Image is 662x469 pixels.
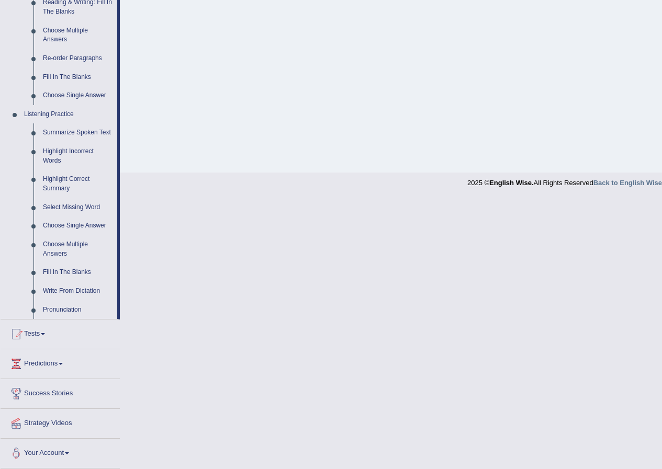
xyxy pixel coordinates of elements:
[38,216,117,235] a: Choose Single Answer
[38,282,117,301] a: Write From Dictation
[38,142,117,170] a: Highlight Incorrect Words
[19,105,117,124] a: Listening Practice
[38,86,117,105] a: Choose Single Answer
[38,170,117,198] a: Highlight Correct Summary
[467,173,662,188] div: 2025 © All Rights Reserved
[38,301,117,319] a: Pronunciation
[1,319,120,346] a: Tests
[1,409,120,435] a: Strategy Videos
[38,123,117,142] a: Summarize Spoken Text
[1,349,120,375] a: Predictions
[38,263,117,282] a: Fill In The Blanks
[593,179,662,187] a: Back to English Wise
[38,21,117,49] a: Choose Multiple Answers
[489,179,533,187] strong: English Wise.
[38,235,117,263] a: Choose Multiple Answers
[38,49,117,68] a: Re-order Paragraphs
[1,439,120,465] a: Your Account
[38,68,117,87] a: Fill In The Blanks
[1,379,120,405] a: Success Stories
[38,198,117,217] a: Select Missing Word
